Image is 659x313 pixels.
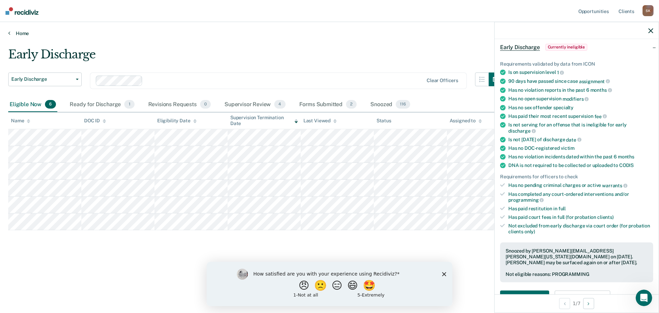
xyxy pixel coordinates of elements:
[500,291,552,304] a: Navigate to form link
[274,100,285,109] span: 4
[500,44,540,51] span: Early Discharge
[508,96,653,102] div: Has no open supervision
[8,47,502,67] div: Early Discharge
[602,183,627,188] span: warrants
[619,163,634,168] span: CODIS
[524,228,535,234] span: only)
[508,191,653,203] div: Has completed any court-ordered interventions and/or
[8,30,651,36] a: Home
[11,76,73,82] span: Early Discharge
[45,100,56,109] span: 6
[508,206,653,212] div: Has paid restitution in
[508,122,653,134] div: Is not serving for an offense that is ineligible for early
[553,104,574,110] span: specialty
[559,298,570,309] button: Previous Opportunity
[500,61,653,67] div: Requirements validated by data from ICON
[618,154,634,159] span: months
[508,104,653,110] div: Has no sex offender
[579,78,610,84] span: assignment
[594,113,607,119] span: fee
[500,291,549,304] button: Navigate to form
[508,69,653,76] div: Is on supervision level
[369,97,412,112] div: Snoozed
[377,118,391,124] div: Status
[506,271,648,277] div: Not eligible reasons: PROGRAMMING
[68,97,136,112] div: Ready for Discharge
[11,118,30,124] div: Name
[566,137,581,142] span: date
[303,118,337,124] div: Last Viewed
[508,154,653,160] div: Has no violation incidents dated within the past 6
[508,136,653,143] div: Is not [DATE] of discharge
[5,7,38,15] img: Recidiviz
[508,182,653,189] div: Has no pending criminal charges or active
[590,87,612,93] span: months
[597,214,614,220] span: clients)
[495,36,659,58] div: Early DischargeCurrently ineligible
[508,113,653,119] div: Has paid their most recent supervision
[558,206,566,211] span: full
[508,128,536,134] span: discharge
[427,78,458,83] div: Clear officers
[508,214,653,220] div: Has paid court fees in full (for probation
[84,118,106,124] div: DOC ID
[230,115,298,126] div: Supervision Termination Date
[583,298,594,309] button: Next Opportunity
[500,174,653,180] div: Requirements for officers to check
[636,290,652,306] iframe: Intercom live chat
[207,262,452,306] iframe: Survey by Kim from Recidiviz
[555,291,610,304] button: Update Eligibility
[508,223,653,234] div: Not excluded from early discharge via court order (for probation clients
[223,97,287,112] div: Supervisor Review
[508,78,653,85] div: 90 days have passed since case
[346,100,357,109] span: 2
[450,118,482,124] div: Assigned to
[506,248,648,265] div: Snoozed by [PERSON_NAME][EMAIL_ADDRESS][PERSON_NAME][US_STATE][DOMAIN_NAME] on [DATE]. [PERSON_NA...
[508,197,544,203] span: programming
[643,5,654,16] div: S K
[124,100,134,109] span: 1
[561,145,575,151] span: victim
[508,145,653,151] div: Has no DOC-registered
[508,87,653,93] div: Has no violation reports in the past 6
[147,97,212,112] div: Revisions Requests
[396,100,410,109] span: 116
[563,96,589,102] span: modifiers
[545,44,588,51] span: Currently ineligible
[495,294,659,312] div: 1 / 7
[157,118,197,124] div: Eligibility Date
[298,97,358,112] div: Forms Submitted
[200,100,211,109] span: 0
[557,70,564,75] span: 1
[8,97,57,112] div: Eligible Now
[508,163,653,168] div: DNA is not required to be collected or uploaded to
